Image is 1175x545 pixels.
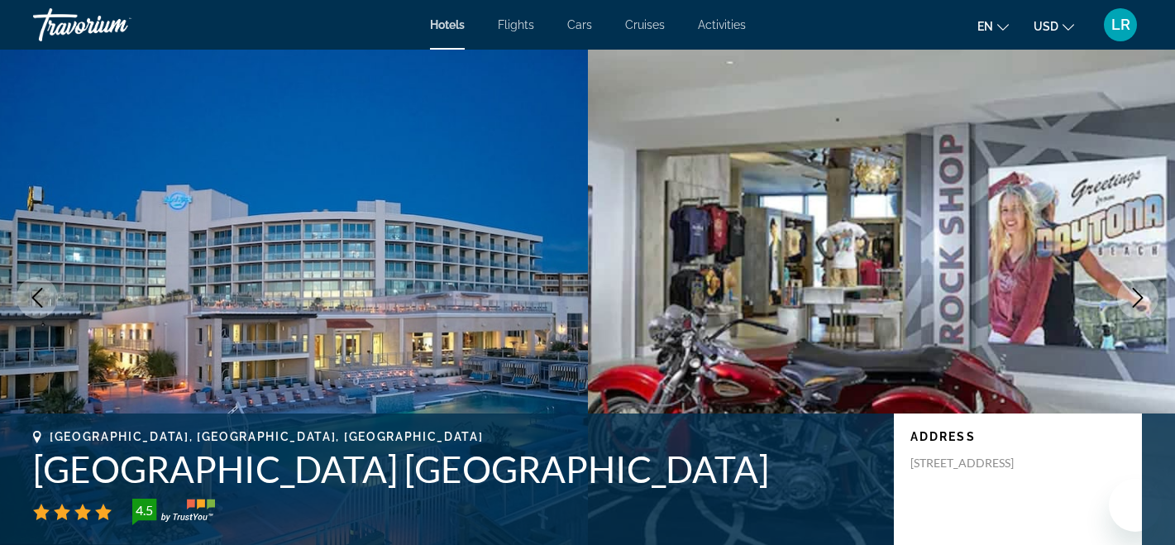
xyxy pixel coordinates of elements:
button: Next image [1117,277,1158,318]
p: Address [910,430,1125,443]
span: USD [1034,20,1058,33]
p: [STREET_ADDRESS] [910,456,1043,471]
a: Activities [698,18,746,31]
iframe: Button to launch messaging window [1109,479,1162,532]
a: Cruises [625,18,665,31]
span: [GEOGRAPHIC_DATA], [GEOGRAPHIC_DATA], [GEOGRAPHIC_DATA] [50,430,483,443]
span: en [977,20,993,33]
h1: [GEOGRAPHIC_DATA] [GEOGRAPHIC_DATA] [33,447,877,490]
a: Travorium [33,3,198,46]
button: User Menu [1099,7,1142,42]
a: Cars [567,18,592,31]
img: trustyou-badge-hor.svg [132,499,215,525]
button: Change language [977,14,1009,38]
div: 4.5 [127,500,160,520]
span: LR [1111,17,1130,33]
button: Change currency [1034,14,1074,38]
a: Flights [498,18,534,31]
a: Hotels [430,18,465,31]
button: Previous image [17,277,58,318]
